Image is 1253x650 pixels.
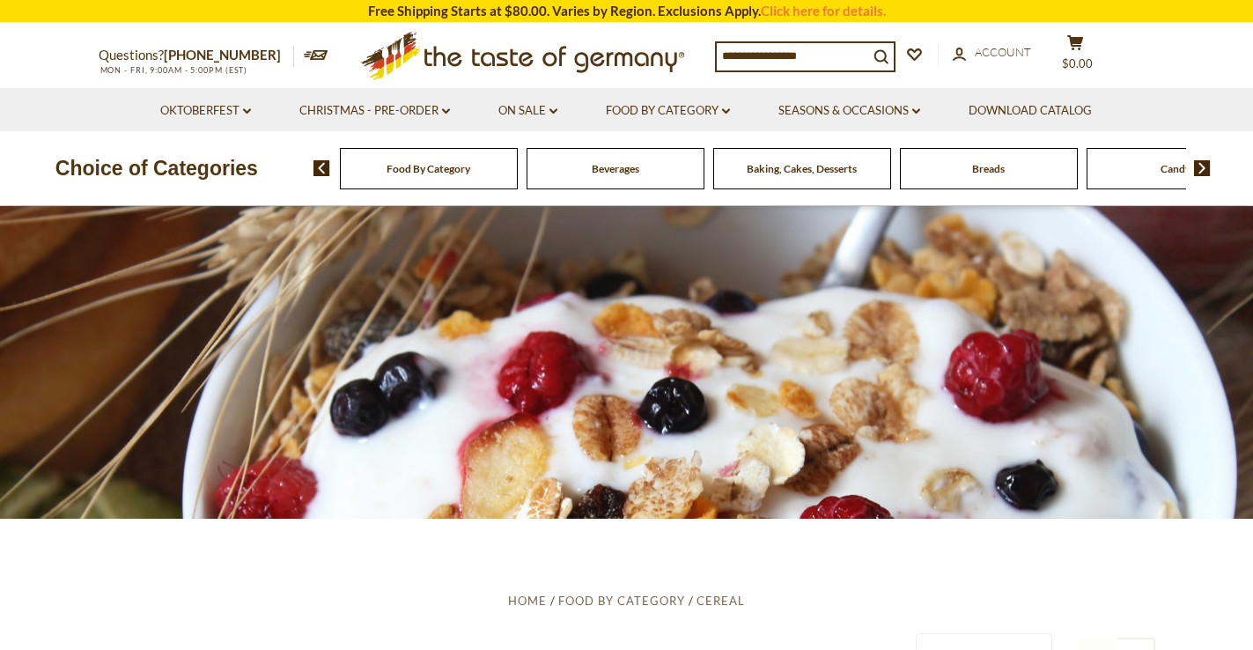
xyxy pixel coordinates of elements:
[99,65,248,75] span: MON - FRI, 9:00AM - 5:00PM (EST)
[778,101,920,121] a: Seasons & Occasions
[1161,162,1190,175] a: Candy
[160,101,251,121] a: Oktoberfest
[558,594,685,608] a: Food By Category
[761,3,886,18] a: Click here for details.
[697,594,745,608] a: Cereal
[1062,56,1093,70] span: $0.00
[387,162,470,175] a: Food By Category
[1050,34,1102,78] button: $0.00
[299,101,450,121] a: Christmas - PRE-ORDER
[972,162,1005,175] a: Breads
[606,101,730,121] a: Food By Category
[969,101,1092,121] a: Download Catalog
[508,594,547,608] a: Home
[498,101,557,121] a: On Sale
[592,162,639,175] a: Beverages
[99,44,294,67] p: Questions?
[1194,160,1211,176] img: next arrow
[975,45,1031,59] span: Account
[313,160,330,176] img: previous arrow
[747,162,857,175] a: Baking, Cakes, Desserts
[953,43,1031,63] a: Account
[164,47,281,63] a: [PHONE_NUMBER]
